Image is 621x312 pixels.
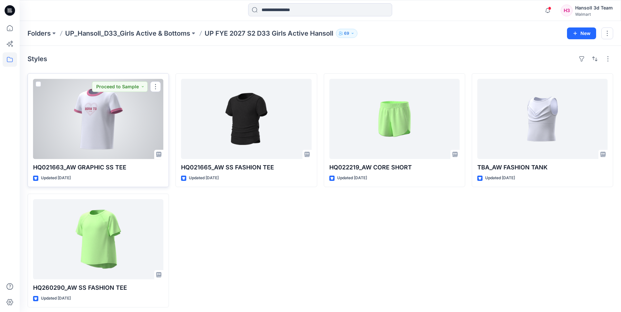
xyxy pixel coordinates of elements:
[329,163,460,172] p: HQ022219_AW CORE SHORT
[181,163,311,172] p: HQ021665_AW SS FASHION TEE
[344,30,349,37] p: 69
[337,175,367,182] p: Updated [DATE]
[485,175,515,182] p: Updated [DATE]
[575,12,613,17] div: Walmart
[336,29,357,38] button: 69
[33,79,163,159] a: HQ021663_AW GRAPHIC SS TEE
[477,163,608,172] p: TBA_AW FASHION TANK
[189,175,219,182] p: Updated [DATE]
[575,4,613,12] div: Hansoll 3d Team
[561,5,573,16] div: H3
[33,283,163,292] p: HQ260290_AW SS FASHION TEE
[41,175,71,182] p: Updated [DATE]
[41,295,71,302] p: Updated [DATE]
[477,79,608,159] a: TBA_AW FASHION TANK
[65,29,190,38] a: UP_Hansoll_D33_Girls Active & Bottoms
[205,29,333,38] p: UP FYE 2027 S2 D33 Girls Active Hansoll
[27,29,51,38] a: Folders
[181,79,311,159] a: HQ021665_AW SS FASHION TEE
[329,79,460,159] a: HQ022219_AW CORE SHORT
[27,55,47,63] h4: Styles
[33,199,163,279] a: HQ260290_AW SS FASHION TEE
[33,163,163,172] p: HQ021663_AW GRAPHIC SS TEE
[567,27,596,39] button: New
